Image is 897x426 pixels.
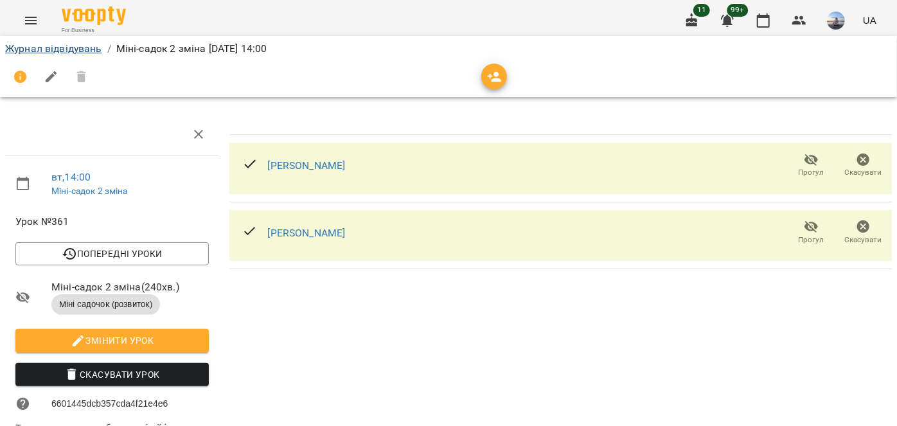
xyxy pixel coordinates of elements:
li: 6601445dcb357cda4f21e4e6 [5,391,219,417]
span: Міні садочок (розвиток) [51,299,160,310]
span: Скасувати Урок [26,367,199,382]
button: Змінити урок [15,329,209,352]
button: Попередні уроки [15,242,209,265]
span: For Business [62,26,126,35]
li: / [107,41,111,57]
button: UA [858,8,882,32]
span: Скасувати [845,167,882,178]
button: Скасувати [837,215,889,251]
button: Скасувати [837,148,889,184]
span: 99+ [727,4,749,17]
span: Змінити урок [26,333,199,348]
span: 11 [693,4,710,17]
a: [PERSON_NAME] [268,227,346,239]
span: Попередні уроки [26,246,199,262]
span: Урок №361 [15,214,209,229]
span: UA [863,13,876,27]
a: Міні-садок 2 зміна [51,186,128,196]
p: Міні-садок 2 зміна [DATE] 14:00 [116,41,267,57]
img: Voopty Logo [62,6,126,25]
a: вт , 14:00 [51,171,91,183]
span: Прогул [799,167,824,178]
a: [PERSON_NAME] [268,159,346,172]
span: Прогул [799,235,824,245]
img: a5695baeaf149ad4712b46ffea65b4f5.jpg [827,12,845,30]
span: Скасувати [845,235,882,245]
span: Міні-садок 2 зміна ( 240 хв. ) [51,280,209,295]
button: Прогул [785,148,837,184]
nav: breadcrumb [5,41,892,57]
button: Скасувати Урок [15,363,209,386]
a: Журнал відвідувань [5,42,102,55]
button: Прогул [785,215,837,251]
button: Menu [15,5,46,36]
